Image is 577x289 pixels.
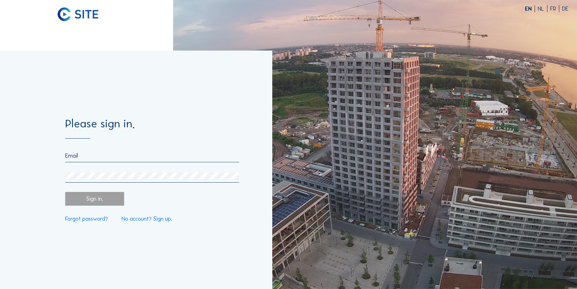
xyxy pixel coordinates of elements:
[550,6,559,12] div: FR
[122,216,172,222] a: No account? Sign up.
[65,216,108,222] a: Forgot password?
[65,192,124,206] div: Sign in.
[538,6,547,12] div: NL
[58,7,98,21] img: C-SITE logo
[65,152,239,159] input: Email
[525,6,535,12] div: EN
[562,6,568,12] div: DE
[65,118,239,139] div: Please sign in.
